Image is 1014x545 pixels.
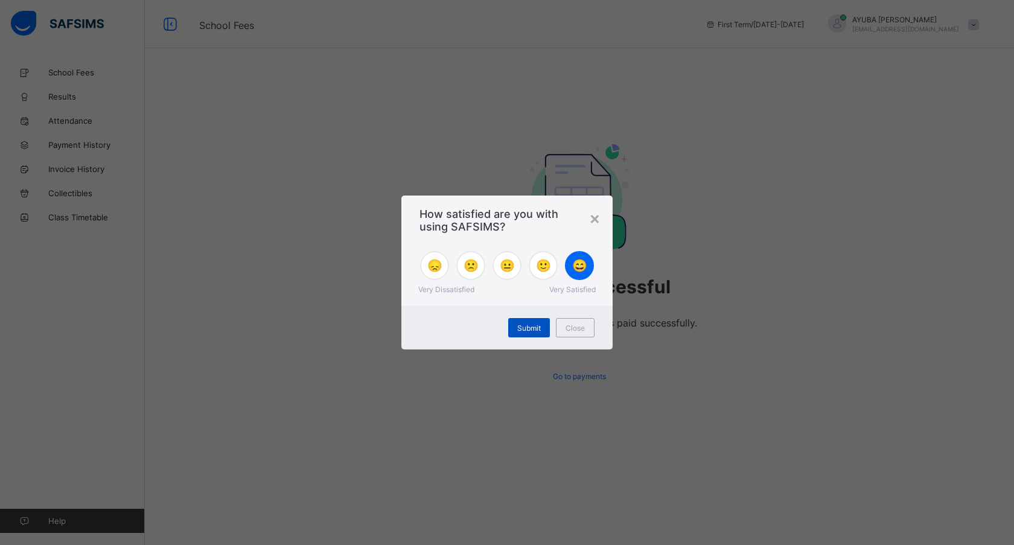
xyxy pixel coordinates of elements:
[418,285,474,294] span: Very Dissatisfied
[500,258,515,273] span: 😐
[419,208,595,233] span: How satisfied are you with using SAFSIMS?
[536,258,551,273] span: 🙂
[427,258,442,273] span: 😞
[549,285,596,294] span: Very Satisfied
[464,258,479,273] span: 🙁
[572,258,587,273] span: 😄
[517,323,541,333] span: Submit
[589,208,601,228] div: ×
[566,323,585,333] span: Close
